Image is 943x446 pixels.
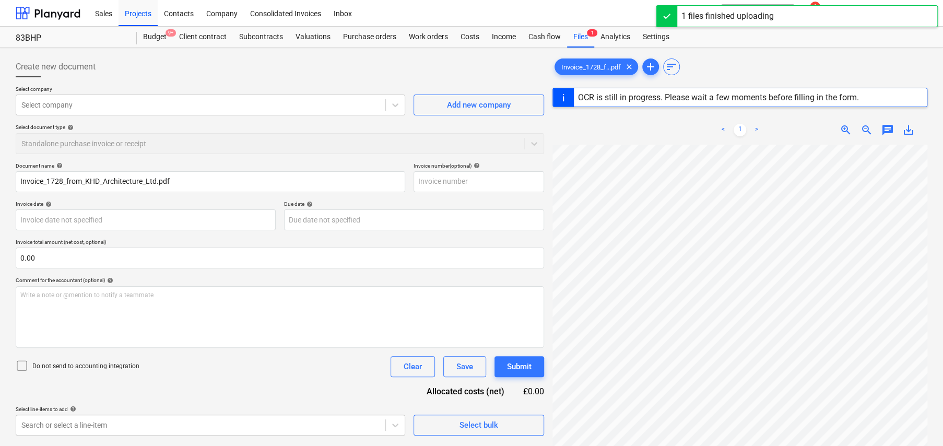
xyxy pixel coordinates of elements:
[521,385,544,397] div: £0.00
[681,10,774,22] div: 1 files finished uploading
[902,124,915,136] span: save_alt
[636,27,676,48] a: Settings
[471,162,480,169] span: help
[304,201,313,207] span: help
[54,162,63,169] span: help
[408,385,521,397] div: Allocated costs (net)
[284,209,544,230] input: Due date not specified
[404,360,422,373] div: Clear
[137,27,173,48] div: Budget
[16,61,96,73] span: Create new document
[414,415,544,436] button: Select bulk
[454,27,486,48] a: Costs
[32,362,139,371] p: Do not send to accounting integration
[861,124,873,136] span: zoom_out
[16,277,544,284] div: Comment for the accountant (optional)
[16,209,276,230] input: Invoice date not specified
[459,418,498,432] div: Select bulk
[840,124,852,136] span: zoom_in
[447,98,511,112] div: Add new company
[173,27,233,48] a: Client contract
[105,277,113,284] span: help
[391,356,435,377] button: Clear
[166,29,176,37] span: 9+
[717,124,729,136] a: Previous page
[16,248,544,268] input: Invoice total amount (net cost, optional)
[16,239,544,248] p: Invoice total amount (net cost, optional)
[65,124,74,131] span: help
[16,124,544,131] div: Select document type
[414,95,544,115] button: Add new company
[233,27,289,48] a: Subcontracts
[414,162,544,169] div: Invoice number (optional)
[750,124,763,136] a: Next page
[522,27,567,48] a: Cash flow
[567,27,594,48] a: Files1
[891,396,943,446] iframe: Chat Widget
[16,33,124,44] div: 83BHP
[594,27,636,48] a: Analytics
[456,360,473,373] div: Save
[16,171,405,192] input: Document name
[578,92,859,102] div: OCR is still in progress. Please wait a few moments before filling in the form.
[623,61,635,73] span: clear
[881,124,894,136] span: chat
[414,171,544,192] input: Invoice number
[337,27,403,48] a: Purchase orders
[443,356,486,377] button: Save
[284,201,544,207] div: Due date
[644,61,657,73] span: add
[734,124,746,136] a: Page 1 is your current page
[507,360,532,373] div: Submit
[587,29,597,37] span: 1
[555,58,638,75] div: Invoice_1728_f...pdf
[68,406,76,412] span: help
[567,27,594,48] div: Files
[16,86,405,95] p: Select company
[494,356,544,377] button: Submit
[16,162,405,169] div: Document name
[16,201,276,207] div: Invoice date
[403,27,454,48] a: Work orders
[137,27,173,48] a: Budget9+
[16,406,405,413] div: Select line-items to add
[486,27,522,48] a: Income
[555,63,627,71] span: Invoice_1728_f...pdf
[289,27,337,48] a: Valuations
[665,61,678,73] span: sort
[43,201,52,207] span: help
